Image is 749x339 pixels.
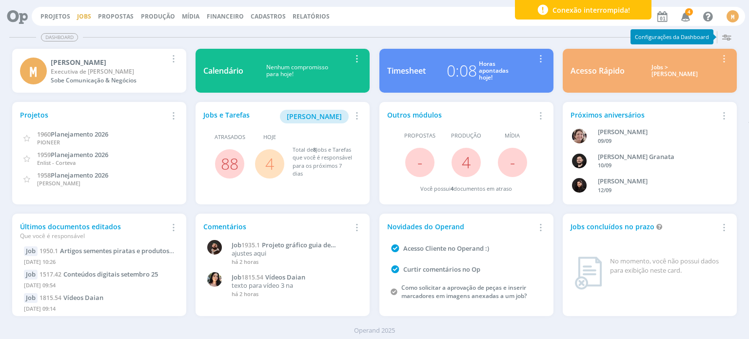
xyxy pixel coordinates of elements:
div: Novidades do Operand [387,221,534,232]
a: 1815.54Vídeos Daian [39,293,103,302]
span: Projeto gráfico guia de produtos [232,240,331,257]
a: Job1935.1Projeto gráfico guia de produtos [232,241,357,249]
button: Produção [138,13,178,20]
div: Jobs > [PERSON_NAME] [632,64,718,78]
span: Artigos sementes piratas e produtos falsificados [60,246,206,255]
span: 1517.42 [39,270,61,279]
img: B [572,154,587,168]
img: T [207,272,222,287]
span: há 2 horas [232,290,258,298]
div: Comentários [203,221,351,232]
span: PIONEER [37,139,60,146]
a: 4 [462,152,471,173]
div: Luana da Silva de Andrade [598,177,718,186]
button: Cadastros [248,13,289,20]
span: Planejamento 2026 [51,130,108,139]
div: Próximos aniversários [571,110,718,120]
a: Projetos [40,12,70,20]
button: M [726,8,739,25]
span: Atrasados [215,133,245,141]
a: Relatórios [293,12,330,20]
span: [PERSON_NAME] [37,179,80,187]
span: 1960 [37,130,51,139]
a: 1959Planejamento 2026 [37,150,108,159]
button: Propostas [95,13,137,20]
a: Financeiro [207,12,244,20]
a: 1958Planejamento 2026 [37,170,108,179]
div: Nenhum compromisso para hoje! [243,64,351,78]
a: 4 [265,153,274,174]
a: 88 [221,153,238,174]
img: A [572,129,587,143]
div: Executiva de Contas Jr [51,67,167,76]
div: Aline Beatriz Jackisch [598,127,718,137]
span: 1815.54 [39,294,61,302]
div: Total de Jobs e Tarefas que você é responsável para os próximos 7 dias [293,146,353,178]
a: M[PERSON_NAME]Executiva de [PERSON_NAME]Sobe Comunicação & Negócios [12,49,186,93]
a: Produção [141,12,175,20]
a: Mídia [182,12,199,20]
div: Projetos [20,110,167,120]
button: 4 [675,8,695,25]
div: [DATE] 09:14 [24,303,175,317]
span: 4 [451,185,453,192]
div: Horas apontadas hoje! [479,60,509,81]
div: Job [24,270,38,279]
div: Timesheet [387,65,426,77]
span: 09/09 [598,137,611,144]
span: 12/09 [598,186,611,194]
span: - [417,152,422,173]
p: texto para vídeo 3 na [232,282,357,290]
div: Sobe Comunicação & Negócios [51,76,167,85]
span: Planejamento 2026 [51,150,108,159]
a: Curtir comentários no Op [403,265,480,274]
span: Conexão interrompida! [552,5,630,15]
span: 1959 [37,150,51,159]
span: Vídeos Daian [63,293,103,302]
span: Enlist - Corteva [37,159,76,166]
div: Últimos documentos editados [20,221,167,240]
span: Vídeos Daian [265,273,305,281]
span: há 2 horas [232,258,258,265]
div: [DATE] 10:26 [24,256,175,270]
span: Produção [451,132,481,140]
div: Outros módulos [387,110,534,120]
span: [PERSON_NAME] [287,112,342,121]
a: Timesheet0:08Horasapontadashoje! [379,49,553,93]
span: 1935.1 [241,241,260,249]
a: [PERSON_NAME] [280,111,349,120]
div: M [727,10,739,22]
span: Propostas [404,132,435,140]
button: Relatórios [290,13,333,20]
span: 10/09 [598,161,611,169]
p: ajustes aqui [232,250,357,258]
button: Financeiro [204,13,247,20]
div: Calendário [203,65,243,77]
button: Mídia [179,13,202,20]
a: Acesso Cliente no Operand :) [403,244,489,253]
img: D [207,240,222,255]
div: Acesso Rápido [571,65,625,77]
a: 1517.42Conteúdos digitais setembro 25 [39,270,158,279]
div: Você possui documentos em atraso [420,185,512,193]
span: Hoje [263,133,276,141]
span: - [510,152,515,173]
span: 8 [313,146,316,153]
div: [DATE] 09:54 [24,279,175,294]
div: Jobs concluídos no prazo [571,221,718,232]
img: dashboard_not_found.png [574,257,602,290]
div: 0:08 [447,59,477,82]
div: Mariana Kochenborger [51,57,167,67]
span: 1958 [37,171,51,179]
div: Que você é responsável [20,232,167,240]
a: Como solicitar a aprovação de peças e inserir marcadores em imagens anexadas a um job? [401,283,527,300]
div: M [20,58,47,84]
button: Jobs [74,13,94,20]
button: [PERSON_NAME] [280,110,349,123]
span: Planejamento 2026 [51,171,108,179]
img: L [572,178,587,193]
div: Job [24,246,38,256]
span: Cadastros [251,12,286,20]
span: 4 [685,8,693,16]
div: Jobs e Tarefas [203,110,351,123]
